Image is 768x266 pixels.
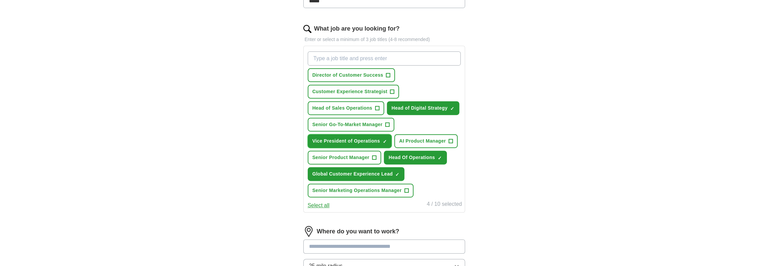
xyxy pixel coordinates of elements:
span: AI Product Manager [399,138,446,145]
button: Director of Customer Success [308,68,395,82]
span: ✓ [450,106,454,111]
img: location.png [303,226,314,237]
div: 4 / 10 selected [427,200,462,210]
input: Type a job title and press enter [308,51,461,66]
label: What job are you looking for? [314,24,400,33]
span: ✓ [395,172,399,177]
span: Head of Sales Operations [312,105,372,112]
button: Head of Digital Strategy✓ [387,101,459,115]
label: Where do you want to work? [317,227,399,236]
span: ✓ [382,139,387,144]
span: Global Customer Experience Lead [312,170,393,178]
button: AI Product Manager [394,134,458,148]
span: Director of Customer Success [312,72,383,79]
button: Senior Go-To-Market Manager [308,118,394,131]
img: search.png [303,25,311,33]
button: Head of Sales Operations [308,101,384,115]
button: Senior Product Manager [308,151,381,164]
p: Enter or select a minimum of 3 job titles (4-8 recommended) [303,36,465,43]
span: Head Of Operations [389,154,435,161]
button: Global Customer Experience Lead✓ [308,167,405,181]
button: Select all [308,201,330,210]
button: Customer Experience Strategist [308,85,399,99]
span: Senior Go-To-Market Manager [312,121,382,128]
span: Head of Digital Strategy [392,105,448,112]
button: Head Of Operations✓ [384,151,447,164]
span: ✓ [438,155,442,161]
button: Vice President of Operations✓ [308,134,392,148]
span: Senior Product Manager [312,154,370,161]
span: Customer Experience Strategist [312,88,388,95]
span: Vice President of Operations [312,138,380,145]
span: Senior Marketing Operations Manager [312,187,402,194]
button: Senior Marketing Operations Manager [308,184,413,197]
